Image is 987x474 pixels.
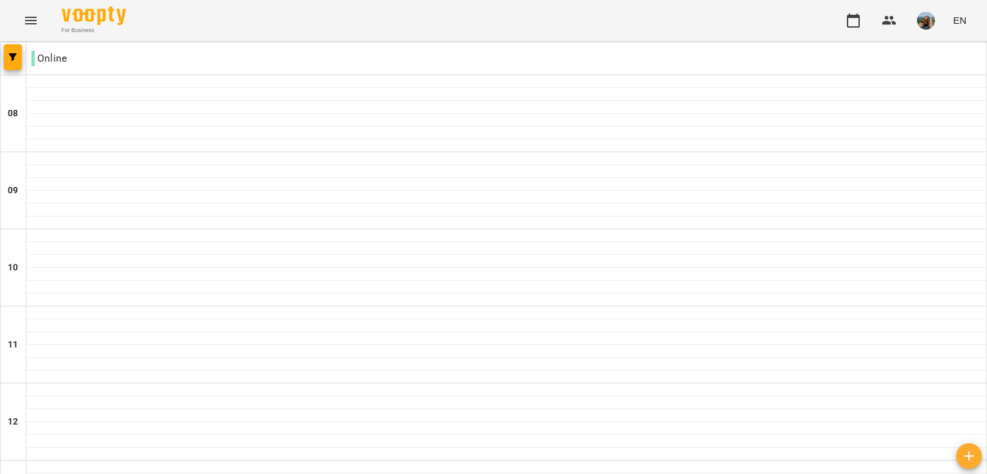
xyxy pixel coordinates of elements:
[62,26,126,35] span: For Business
[8,415,18,429] h6: 12
[956,443,982,469] button: Add lesson
[917,12,935,30] img: fade860515acdeec7c3b3e8f399b7c1b.jpg
[8,338,18,352] h6: 11
[953,13,966,27] span: EN
[62,6,126,25] img: Voopty Logo
[8,184,18,198] h6: 09
[31,51,67,66] p: Online
[948,8,972,32] button: EN
[8,261,18,275] h6: 10
[8,107,18,121] h6: 08
[15,5,46,36] button: Menu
